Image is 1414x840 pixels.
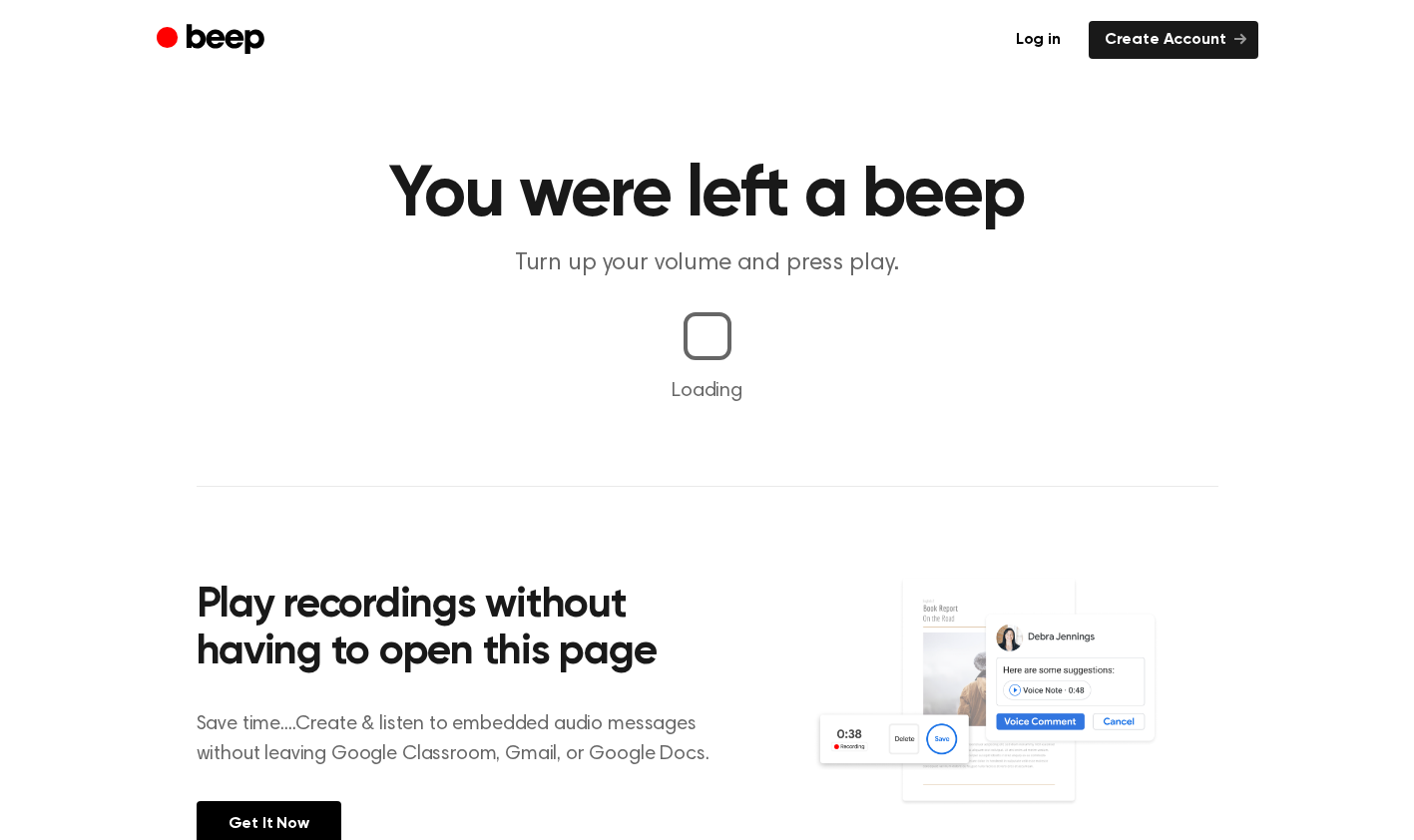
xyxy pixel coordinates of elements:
[197,160,1218,231] h1: You were left a beep
[24,376,1390,406] p: Loading
[157,21,269,60] a: Beep
[197,709,734,769] p: Save time....Create & listen to embedded audio messages without leaving Google Classroom, Gmail, ...
[1089,21,1258,59] a: Create Account
[1000,21,1077,59] a: Log in
[324,247,1091,280] p: Turn up your volume and press play.
[197,583,734,677] h2: Play recordings without having to open this page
